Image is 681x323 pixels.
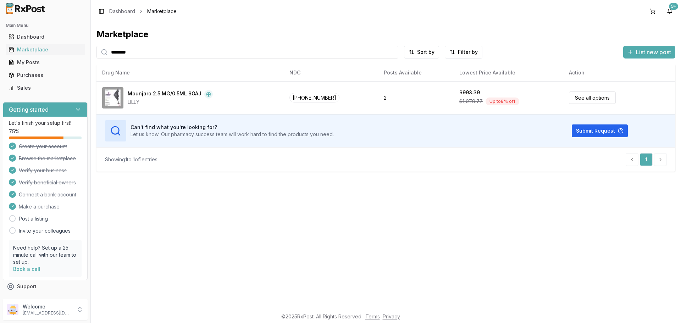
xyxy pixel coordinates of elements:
img: User avatar [7,304,18,315]
span: Sort by [417,49,434,56]
p: Let us know! Our pharmacy success team will work hard to find the products you need. [131,131,334,138]
div: My Posts [9,59,82,66]
span: List new post [636,48,671,56]
span: Verify beneficial owners [19,179,76,186]
h3: Can't find what you're looking for? [131,124,334,131]
p: Welcome [23,303,72,310]
nav: pagination [626,153,667,166]
h2: Main Menu [6,23,85,28]
div: Mounjaro 2.5 MG/0.5ML SOAJ [128,90,201,99]
button: Purchases [3,69,88,81]
a: Terms [365,313,380,319]
th: NDC [284,64,378,81]
button: Marketplace [3,44,88,55]
th: Posts Available [378,64,454,81]
span: Filter by [458,49,478,56]
div: Up to 8 % off [486,98,519,105]
img: Mounjaro 2.5 MG/0.5ML SOAJ [102,87,123,108]
button: Submit Request [572,124,628,137]
a: Dashboard [6,30,85,43]
span: [PHONE_NUMBER] [289,93,339,102]
button: My Posts [3,57,88,68]
span: 75 % [9,128,20,135]
th: Drug Name [96,64,284,81]
a: Purchases [6,69,85,82]
button: Sort by [404,46,439,59]
span: Verify your business [19,167,67,174]
span: Connect a bank account [19,191,76,198]
span: Marketplace [147,8,177,15]
div: Marketplace [96,29,675,40]
a: Marketplace [6,43,85,56]
a: Post a listing [19,215,48,222]
div: Purchases [9,72,82,79]
nav: breadcrumb [109,8,177,15]
div: Marketplace [9,46,82,53]
a: 1 [640,153,653,166]
span: Feedback [17,296,41,303]
h3: Getting started [9,105,49,114]
a: Invite your colleagues [19,227,71,234]
div: Dashboard [9,33,82,40]
th: Lowest Price Available [454,64,563,81]
a: My Posts [6,56,85,69]
button: Sales [3,82,88,94]
button: Dashboard [3,31,88,43]
button: Support [3,280,88,293]
div: $993.39 [459,89,480,96]
span: Create your account [19,143,67,150]
span: Make a purchase [19,203,60,210]
span: Browse the marketplace [19,155,76,162]
img: RxPost Logo [3,3,48,14]
p: Let's finish your setup first! [9,119,82,127]
div: Sales [9,84,82,91]
th: Action [563,64,675,81]
span: $1,079.77 [459,98,483,105]
a: Privacy [383,313,400,319]
a: Sales [6,82,85,94]
td: 2 [378,81,454,114]
iframe: Intercom live chat [657,299,674,316]
p: [EMAIL_ADDRESS][DOMAIN_NAME] [23,310,72,316]
button: Filter by [445,46,482,59]
button: List new post [623,46,675,59]
a: See all options [569,91,616,104]
div: Showing 1 to 1 of 1 entries [105,156,157,163]
div: LILLY [128,99,213,106]
p: Need help? Set up a 25 minute call with our team to set up. [13,244,77,266]
div: 9+ [669,3,678,10]
a: Dashboard [109,8,135,15]
button: 9+ [664,6,675,17]
a: Book a call [13,266,40,272]
button: Feedback [3,293,88,306]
